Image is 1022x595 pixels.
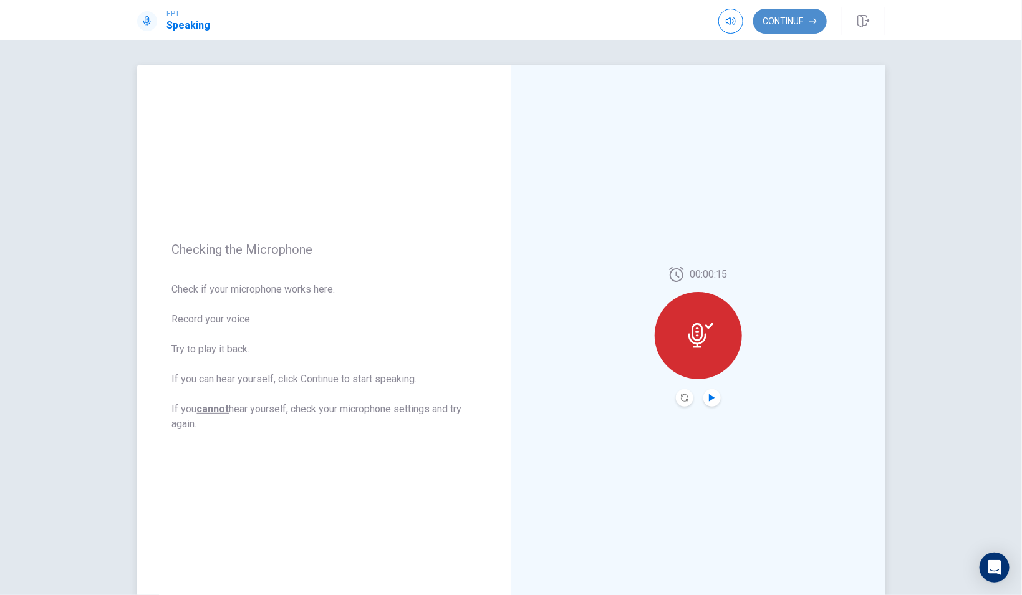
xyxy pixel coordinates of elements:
[197,403,229,415] u: cannot
[172,242,476,257] span: Checking the Microphone
[167,18,211,33] h1: Speaking
[980,553,1010,583] div: Open Intercom Messenger
[703,389,721,407] button: Play Audio
[167,9,211,18] span: EPT
[690,267,727,282] span: 00:00:15
[172,282,476,432] span: Check if your microphone works here. Record your voice. Try to play it back. If you can hear your...
[753,9,827,34] button: Continue
[676,389,693,407] button: Record Again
